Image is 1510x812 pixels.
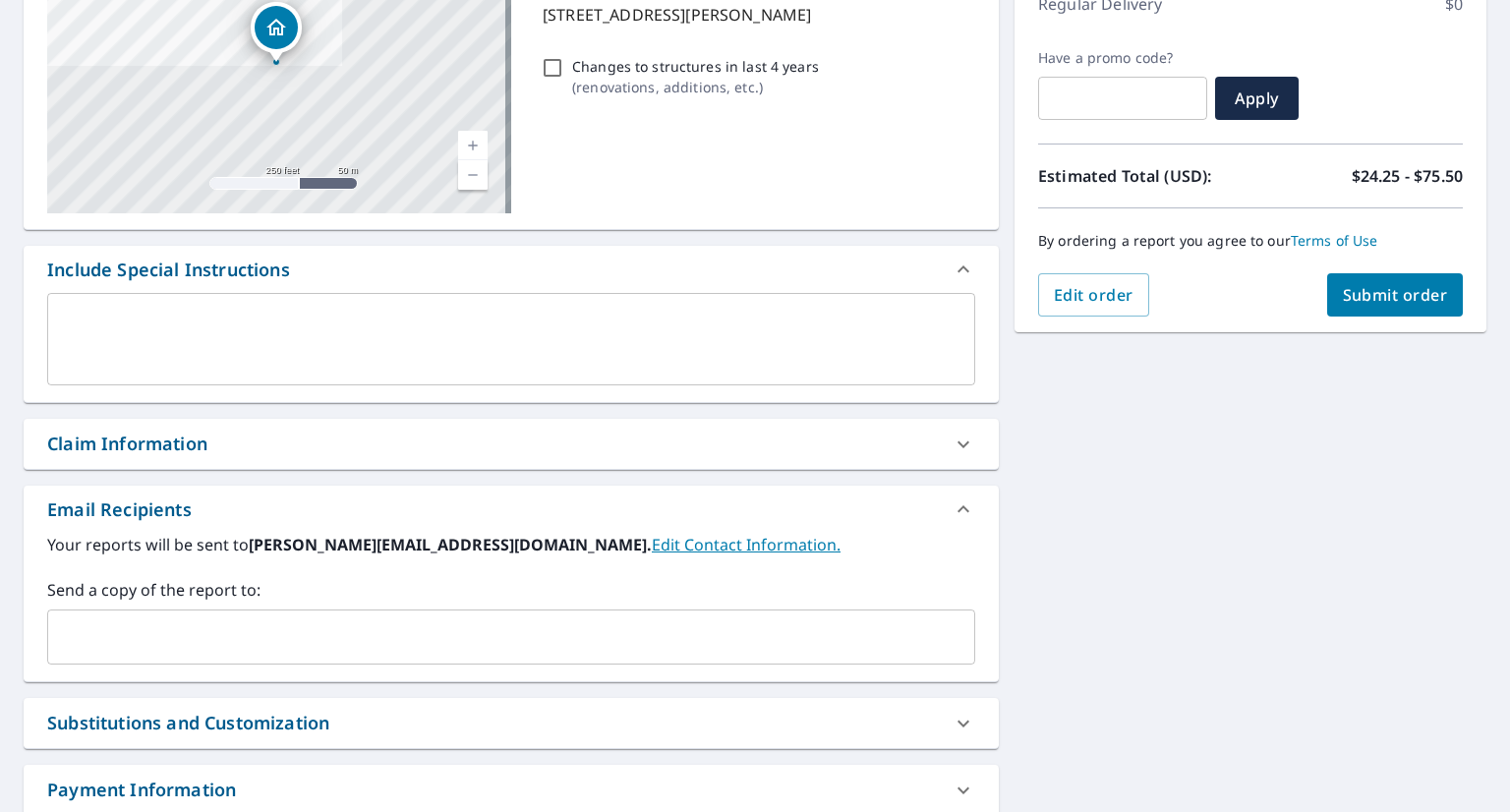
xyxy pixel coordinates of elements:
b: [PERSON_NAME][EMAIL_ADDRESS][DOMAIN_NAME]. [249,534,652,555]
label: Send a copy of the report to: [47,578,975,602]
p: $24.25 - $75.50 [1352,164,1463,188]
div: Claim Information [24,419,999,469]
span: Edit order [1054,284,1133,306]
div: Email Recipients [24,486,999,533]
button: Edit order [1038,273,1149,317]
p: Changes to structures in last 4 years [572,56,819,77]
a: Terms of Use [1291,231,1378,250]
div: Dropped pin, building 1, Residential property, 7701 147th Ter Savage, MN 55378 [251,2,302,63]
div: Email Recipients [47,496,192,523]
label: Have a promo code? [1038,49,1207,67]
div: Include Special Instructions [24,246,999,293]
span: Apply [1231,87,1283,109]
p: ( renovations, additions, etc. ) [572,77,819,97]
a: Current Level 17, Zoom In [458,131,488,160]
button: Submit order [1327,273,1464,317]
a: Current Level 17, Zoom Out [458,160,488,190]
button: Apply [1215,77,1299,120]
div: Substitutions and Customization [24,698,999,748]
p: [STREET_ADDRESS][PERSON_NAME] [543,3,967,27]
span: Submit order [1343,284,1448,306]
p: Estimated Total (USD): [1038,164,1250,188]
a: EditContactInfo [652,534,841,555]
label: Your reports will be sent to [47,533,975,556]
div: Substitutions and Customization [47,710,329,736]
div: Claim Information [47,431,207,457]
div: Payment Information [47,777,236,803]
div: Include Special Instructions [47,257,290,283]
p: By ordering a report you agree to our [1038,232,1463,250]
